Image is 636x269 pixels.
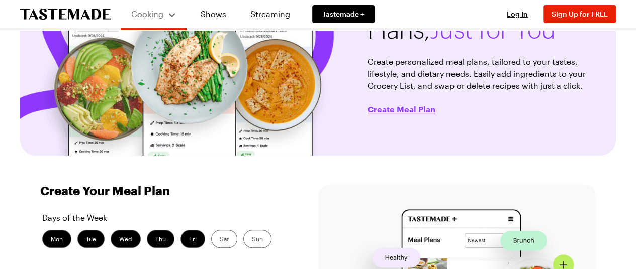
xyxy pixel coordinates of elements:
span: Sign Up for FREE [552,10,608,18]
label: Mon [42,230,71,248]
p: Days of the Week [42,212,286,224]
h1: Create Your Meal Plan [40,184,170,198]
label: Sat [211,230,237,248]
button: Create Meal Plan [368,104,435,114]
span: Cooking [131,9,163,19]
a: Tastemade + [312,5,375,23]
label: Thu [147,230,174,248]
button: Log In [497,9,537,19]
button: Sign Up for FREE [543,5,616,23]
label: Wed [111,230,141,248]
label: Tue [77,230,105,248]
a: To Tastemade Home Page [20,9,111,20]
span: Just for You [430,19,556,43]
span: Log In [507,10,528,18]
button: Cooking [131,4,176,24]
p: Create personalized meal plans, tailored to your tastes, lifestyle, and dietary needs. Easily add... [368,56,586,92]
label: Sun [243,230,271,248]
span: Tastemade + [322,9,365,19]
label: Fri [180,230,205,248]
